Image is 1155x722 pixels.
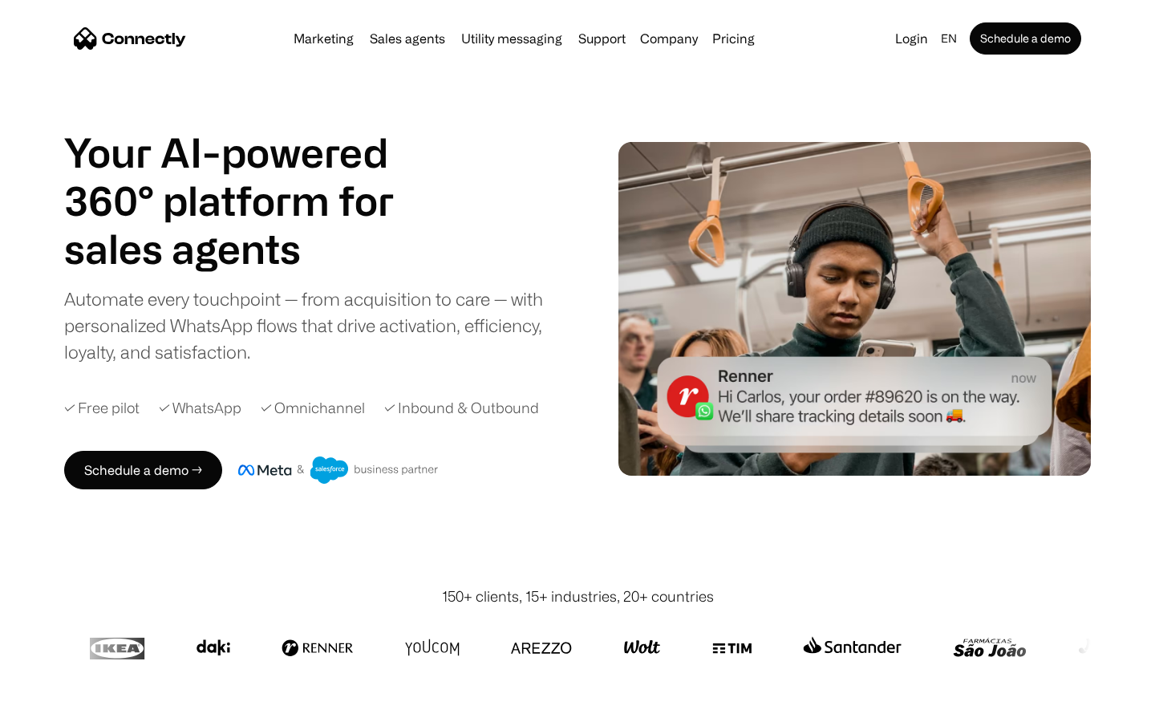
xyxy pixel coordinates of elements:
[706,32,761,45] a: Pricing
[941,27,957,50] div: en
[238,456,439,484] img: Meta and Salesforce business partner badge.
[442,586,714,607] div: 150+ clients, 15+ industries, 20+ countries
[970,22,1081,55] a: Schedule a demo
[640,27,698,50] div: Company
[64,397,140,419] div: ✓ Free pilot
[455,32,569,45] a: Utility messaging
[32,694,96,716] ul: Language list
[261,397,365,419] div: ✓ Omnichannel
[16,692,96,716] aside: Language selected: English
[384,397,539,419] div: ✓ Inbound & Outbound
[64,286,569,365] div: Automate every touchpoint — from acquisition to care — with personalized WhatsApp flows that driv...
[572,32,632,45] a: Support
[287,32,360,45] a: Marketing
[159,397,241,419] div: ✓ WhatsApp
[64,128,433,225] h1: Your AI-powered 360° platform for
[64,225,433,273] h1: sales agents
[363,32,452,45] a: Sales agents
[64,451,222,489] a: Schedule a demo →
[889,27,934,50] a: Login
